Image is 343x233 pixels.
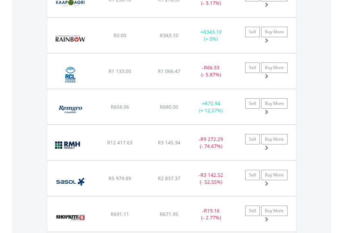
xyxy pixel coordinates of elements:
div: + (+ 0%) [189,28,233,42]
span: R1 066.47 [158,68,180,74]
a: Buy More [261,98,288,109]
a: Buy More [261,170,288,180]
img: EQU.ZA.SHP.png [51,205,90,230]
div: - (- 74.67%) [189,136,233,150]
span: R343.10 [203,28,222,35]
img: EQU.ZA.RCL.png [51,62,90,87]
a: Buy More [261,206,288,216]
a: Sell [245,63,260,73]
img: EQU.ZA.REM.png [51,98,90,123]
span: R66.53 [204,64,220,71]
span: R3 145.34 [158,139,180,146]
span: R1 133.00 [109,68,131,74]
a: Buy More [261,27,288,37]
div: - (- 5.87%) [189,64,233,78]
span: R343.10 [160,32,178,39]
a: Sell [245,98,260,109]
span: R604.06 [111,103,129,110]
span: R680.00 [160,103,178,110]
a: Buy More [261,134,288,144]
span: R12 417.63 [107,139,132,146]
a: Sell [245,134,260,144]
span: R19.16 [204,207,220,214]
span: R2 837.37 [158,175,180,182]
a: Sell [245,206,260,216]
span: R0.00 [113,32,126,39]
img: EQU.ZA.RBO.png [51,26,91,51]
span: R5 979.89 [109,175,131,182]
span: R671.95 [160,211,178,217]
img: EQU.ZA.RMH.png [51,134,86,158]
a: Sell [245,170,260,180]
div: - (- 52.55%) [189,172,233,185]
span: R9 272.29 [200,136,223,142]
div: + (+ 12.57%) [189,100,233,114]
a: Buy More [261,63,288,73]
img: EQU.ZA.SOL.png [51,169,90,194]
span: R691.11 [111,211,129,217]
span: R3 142.52 [200,172,223,178]
div: - (- 2.77%) [189,207,233,221]
a: Sell [245,27,260,37]
span: R75.94 [205,100,220,107]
